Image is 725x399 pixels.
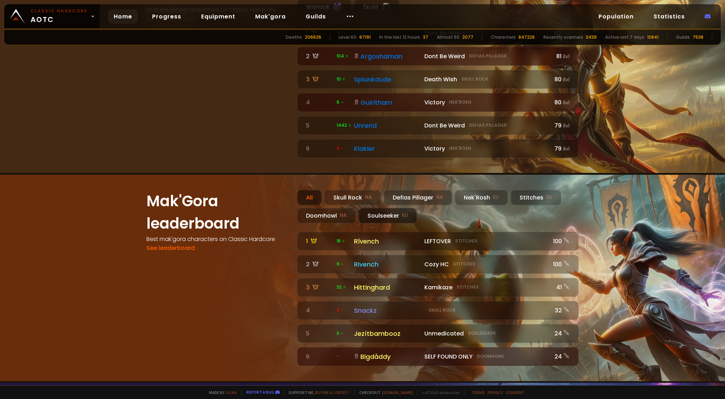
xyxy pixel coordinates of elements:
div: Kamikaze [424,283,547,292]
div: 32 [551,306,570,315]
a: Terms [472,390,485,395]
div: Argoshaman [354,51,420,61]
small: ilvl [563,99,570,106]
small: Doomhowl [477,353,504,360]
a: Statistics [648,9,691,24]
div: 3439 [586,34,597,40]
small: Defias Pillager [469,53,507,59]
div: 4 [306,306,332,315]
div: Deaths [286,34,302,40]
div: In the last 12 hours [379,34,420,40]
h4: Best mak'gora characters on Classic Hardcore [146,235,289,244]
small: ilvl [563,76,570,83]
div: Rîvench [354,236,420,246]
small: Nek'Rosh [449,145,471,152]
div: Soulseeker [359,208,417,223]
small: ilvl [563,122,570,129]
a: 6 -BigdåddySELF FOUND ONLYDoomhowl24 [297,347,579,366]
span: Support me, [284,390,350,395]
div: 5 [306,121,332,130]
a: Home [108,9,138,24]
div: 2077 [462,34,473,40]
a: Consent [506,390,525,395]
div: Active last 7 days [605,34,644,40]
div: 6 [306,352,332,361]
div: Jezítbambooz [354,329,420,338]
span: Checkout [355,390,413,395]
div: LEFTOVER [424,237,547,246]
small: EU [493,194,499,201]
small: NA [365,194,372,201]
div: Splunkdude [354,75,420,84]
small: ilvl [563,53,570,60]
div: Recently scanned [543,34,583,40]
span: 3 [337,145,344,152]
div: 24 [551,329,570,338]
small: Skull Rock [429,307,456,313]
div: Skull Rock [324,190,381,205]
small: Defias Pillager [469,122,507,129]
div: Bigdåddy [354,352,420,361]
span: 18 [337,238,345,244]
a: Mak'gora [249,9,291,24]
div: Unrend [354,121,420,130]
div: Doomhowl [297,208,356,223]
div: SELF FOUND ONLY [424,352,547,361]
small: Skull Rock [461,76,488,82]
div: Rivench [354,259,420,269]
div: Hittinghard [354,283,420,292]
span: - [337,353,339,360]
div: 3 [306,283,332,292]
a: 5 3JezítbamboozUnmedicatedSoulseeker24 [297,324,579,343]
small: Classic Hardcore [31,8,87,14]
div: 79 [551,144,570,153]
a: Guilds [300,9,332,24]
small: EU [402,212,408,219]
small: Stitches [455,238,477,244]
span: 104 [337,53,349,59]
span: 1442 [337,122,352,129]
div: 3 [306,75,332,84]
div: Defias Pillager [384,190,452,205]
div: 67191 [359,34,371,40]
small: NA [340,212,347,219]
a: Classic HardcoreAOTC [4,4,100,28]
div: 6 [306,144,332,153]
div: 2 [306,52,332,61]
div: 2 [306,260,332,269]
a: 3 10 Splunkdude Death WishSkull Rock80ilvl [297,70,579,89]
a: a fan [226,390,237,395]
div: Death Wish [424,75,547,84]
span: 3 [337,330,344,337]
div: Victory [424,98,547,107]
div: 4 [306,98,332,107]
div: 1 [306,237,332,246]
small: ilvl [563,146,570,152]
div: Characters [491,34,516,40]
div: 24 [551,352,570,361]
a: 5 1442 Unrend Dont Be WeirdDefias Pillager79ilvl [297,116,579,135]
a: 2 104 Argoshaman Dont Be WeirdDefias Pillager81ilvl [297,47,579,66]
div: 80 [551,75,570,84]
div: Stitches [511,190,561,205]
small: EU [546,194,552,201]
div: 37 [423,34,428,40]
a: See leaderboard [146,244,195,252]
a: Buy me a coffee [315,390,350,395]
div: Almost 60 [437,34,460,40]
a: 1 18 RîvenchLEFTOVERStitches100 [297,232,579,251]
a: 4 3 SnackzSkull Rock32 [297,301,579,320]
div: 79 [551,121,570,130]
div: 7538 [693,34,703,40]
a: Population [593,9,639,24]
span: Made by [205,390,237,395]
div: Level 60 [339,34,356,40]
div: 41 [551,283,570,292]
a: Equipment [195,9,241,24]
div: 206626 [305,34,321,40]
div: Victory [424,144,547,153]
span: v. d752d5 - production [417,390,460,395]
h1: Mak'Gora leaderboard [146,190,289,235]
div: Guilds [676,34,690,40]
small: Nek'Rosh [449,99,471,105]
